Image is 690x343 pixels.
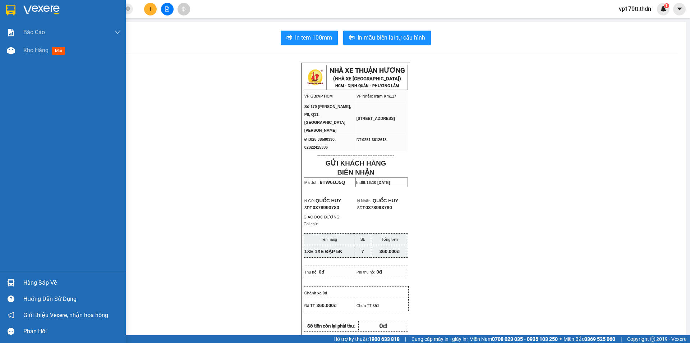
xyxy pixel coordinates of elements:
span: đ [376,303,379,308]
button: file-add [161,3,174,15]
span: ĐT: [304,137,310,141]
span: 0đ [376,269,382,275]
span: N.Gửi: [304,199,341,203]
div: Phản hồi [23,326,120,337]
span: Số 170 [PERSON_NAME], P8, Q11, [GEOGRAPHIC_DATA][PERSON_NAME] [304,104,351,132]
div: Hướng dẫn sử dụng [23,294,120,304]
strong: GỬI KHÁCH HÀNG [326,159,386,167]
span: 9TW6UJ5Q [320,180,345,185]
span: GIAO DỌC ĐƯỜNG: [304,215,341,219]
span: plus [148,6,153,12]
span: In mẫu biên lai tự cấu hình [358,33,425,42]
span: ĐT: [356,137,362,142]
button: printerIn tem 100mm [281,31,338,45]
span: SL [360,237,365,242]
span: Tổng tiền [381,237,398,242]
span: Báo cáo [23,28,45,37]
span: question-circle [8,295,14,302]
span: Mã đơn: [304,180,319,185]
span: 7 [361,249,364,254]
span: vp170tt.thdn [613,4,657,13]
span: 028 38580330, 02822415336 [304,137,336,149]
span: caret-down [676,6,683,12]
strong: 0369 525 060 [584,336,615,342]
strong: 1900 633 818 [369,336,400,342]
strong: HCM - ĐỊNH QUÁN - PHƯƠNG LÂM [335,84,399,88]
span: In: [356,180,390,185]
span: file-add [165,6,170,12]
span: Kho hàng [23,47,49,54]
span: | [621,335,622,343]
span: 0251 3612618 [362,137,387,142]
span: Phí thu hộ: [356,270,376,274]
span: 1 [665,3,668,8]
button: caret-down [673,3,686,15]
span: ⚪️ [560,338,562,340]
span: ---------------------------------------------- [317,153,394,158]
strong: Số tiền còn lại phải thu: [307,323,355,329]
img: logo-vxr [6,5,15,15]
span: [STREET_ADDRESS] [356,116,395,121]
span: Thu hộ: [304,270,318,274]
div: Hàng sắp về [23,277,120,288]
span: SĐT: [304,206,339,210]
span: | [405,335,406,343]
span: copyright [650,337,655,342]
span: Đã TT: [304,303,316,308]
strong: 0708 023 035 - 0935 103 250 [492,336,558,342]
span: Tên hàng [321,237,337,242]
img: solution-icon [7,29,15,36]
span: message [8,328,14,335]
span: VP HCM [318,94,332,98]
span: Cung cấp máy in - giấy in: [411,335,468,343]
span: mới [52,47,65,55]
span: Miền Bắc [563,335,615,343]
sup: 1 [664,3,669,8]
img: warehouse-icon [7,47,15,54]
img: warehouse-icon [7,279,15,286]
span: Giới thiệu Vexere, nhận hoa hồng [23,311,108,320]
span: In tem 100mm [295,33,332,42]
img: icon-new-feature [660,6,667,12]
span: down [115,30,120,35]
span: Hỗ trợ kỹ thuật: [333,335,400,343]
span: 0 [373,303,376,308]
span: 09:16:10 [DATE] [361,180,390,185]
span: printer [286,35,292,41]
span: aim [181,6,186,12]
span: Trạm Km117 [373,94,396,98]
span: printer [349,35,355,41]
span: VP Gửi: [304,94,318,98]
strong: BIÊN NHẬN [337,168,374,176]
span: close-circle [126,6,130,13]
strong: NHÀ XE THUẬN HƯƠNG [330,67,405,75]
span: QUỐC HUY [373,198,398,203]
span: 0đ [379,322,387,330]
span: Miền Nam [469,335,558,343]
span: 0378993780 [313,205,339,210]
span: Chưa TT: [356,303,372,308]
button: aim [178,3,190,15]
span: 0378993780 [365,205,392,210]
span: Chành xe 0đ [304,291,327,295]
strong: (NHÀ XE [GEOGRAPHIC_DATA]) [333,76,401,81]
span: notification [8,312,14,319]
span: N.Nhận: [357,199,372,203]
span: QUỐC HUY [316,198,341,203]
img: logo [306,68,324,86]
button: plus [144,3,157,15]
span: 0đ [319,269,325,275]
span: SĐT: [357,206,365,210]
span: 360.000đ [317,303,337,308]
span: Ghi chú: [304,222,318,226]
button: printerIn mẫu biên lai tự cấu hình [343,31,431,45]
span: VP Nhận: [356,94,373,98]
span: 1XE 1XE ĐẠP 5K [304,249,342,254]
span: close-circle [126,6,130,11]
span: 360.000đ [379,249,400,254]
